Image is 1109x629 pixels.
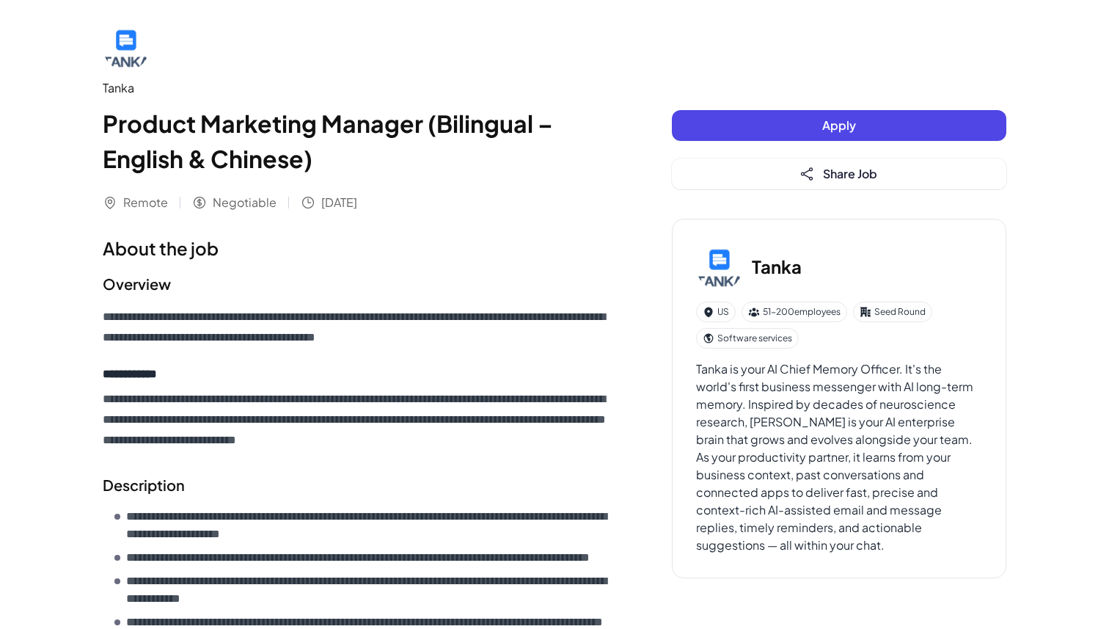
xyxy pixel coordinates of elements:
[696,243,743,290] img: Ta
[822,117,856,133] span: Apply
[213,194,277,211] span: Negotiable
[742,302,847,322] div: 51-200 employees
[696,328,799,349] div: Software services
[696,302,736,322] div: US
[123,194,168,211] span: Remote
[823,166,877,181] span: Share Job
[103,106,613,176] h1: Product Marketing Manager (Bilingual – English & Chinese)
[672,110,1006,141] button: Apply
[103,23,150,70] img: Ta
[696,360,982,554] div: Tanka is your AI Chief Memory Officer. It's the world's first business messenger with AI long-ter...
[103,235,613,261] h1: About the job
[321,194,357,211] span: [DATE]
[752,253,802,280] h3: Tanka
[103,474,613,496] h2: Description
[853,302,932,322] div: Seed Round
[103,79,613,97] div: Tanka
[103,273,613,295] h2: Overview
[672,159,1006,189] button: Share Job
